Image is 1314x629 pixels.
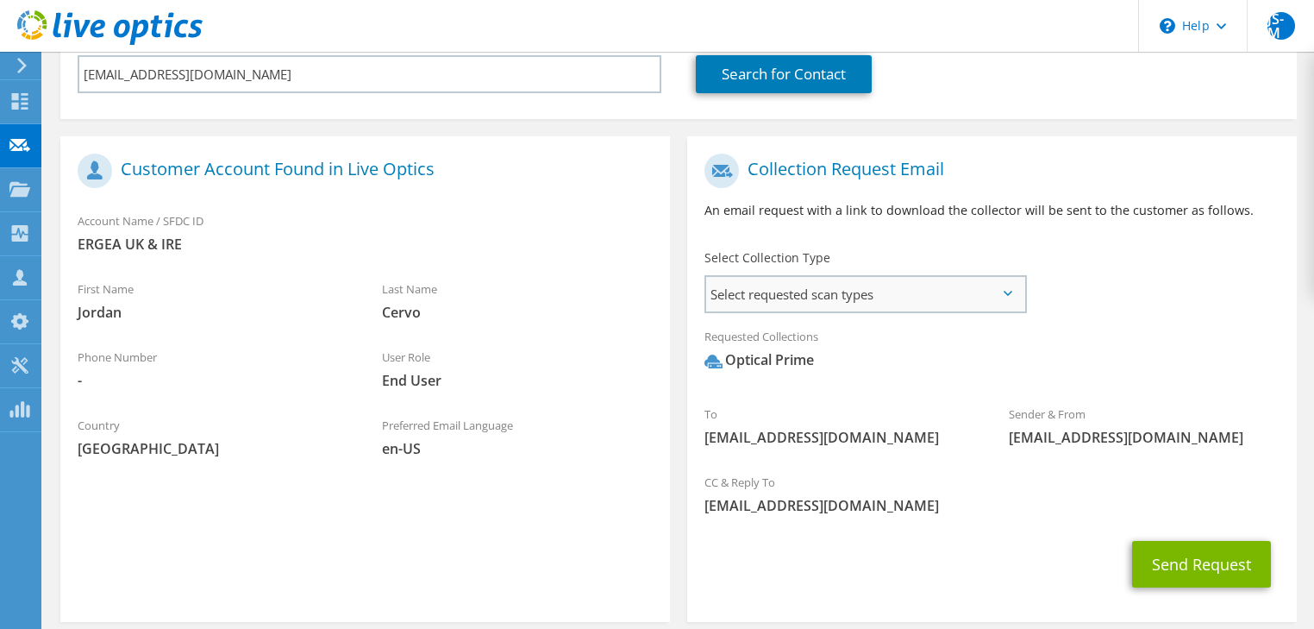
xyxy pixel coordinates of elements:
span: [EMAIL_ADDRESS][DOMAIN_NAME] [1009,428,1279,447]
div: Phone Number [60,339,365,399]
span: ERGEA UK & IRE [78,235,653,254]
span: Select requested scan types [706,277,1024,311]
div: Account Name / SFDC ID [60,203,670,262]
div: Optical Prime [704,350,814,370]
button: Send Request [1132,541,1271,588]
span: Cervo [382,303,652,322]
h1: Customer Account Found in Live Optics [78,154,644,188]
div: Preferred Email Language [365,407,669,467]
div: Country [60,407,365,467]
h1: Collection Request Email [704,154,1271,188]
span: en-US [382,439,652,458]
span: End User [382,371,652,390]
span: [EMAIL_ADDRESS][DOMAIN_NAME] [704,428,974,447]
div: User Role [365,339,669,399]
svg: \n [1160,18,1175,34]
a: Search for Contact [696,55,872,93]
label: Select Collection Type [704,249,830,267]
div: Sender & From [992,396,1296,456]
div: First Name [60,271,365,330]
span: Jordan [78,303,347,322]
p: An email request with a link to download the collector will be sent to the customer as follows. [704,201,1280,220]
span: [GEOGRAPHIC_DATA] [78,439,347,458]
div: Last Name [365,271,669,330]
div: To [687,396,992,456]
div: CC & Reply To [687,464,1297,524]
span: JS-M [1267,12,1295,40]
span: [EMAIL_ADDRESS][DOMAIN_NAME] [704,496,1280,515]
div: Requested Collections [687,318,1297,387]
span: - [78,371,347,390]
